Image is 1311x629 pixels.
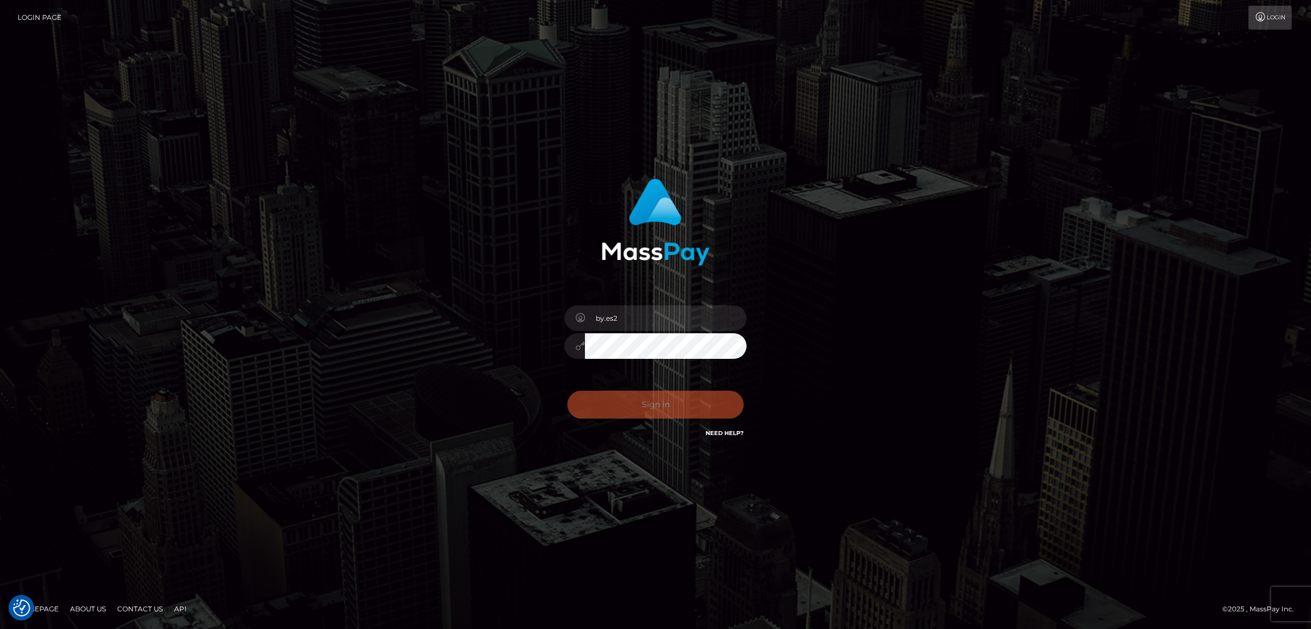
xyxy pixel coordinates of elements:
a: Login Page [18,6,61,30]
img: MassPay Login [601,179,710,266]
a: API [170,600,191,618]
a: Login [1248,6,1292,30]
input: Username... [585,305,747,331]
a: Contact Us [113,600,167,618]
a: Need Help? [706,429,744,437]
div: © 2025 , MassPay Inc. [1222,603,1302,615]
button: Consent Preferences [13,599,30,616]
a: Homepage [13,600,63,618]
img: Revisit consent button [13,599,30,616]
a: About Us [65,600,110,618]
